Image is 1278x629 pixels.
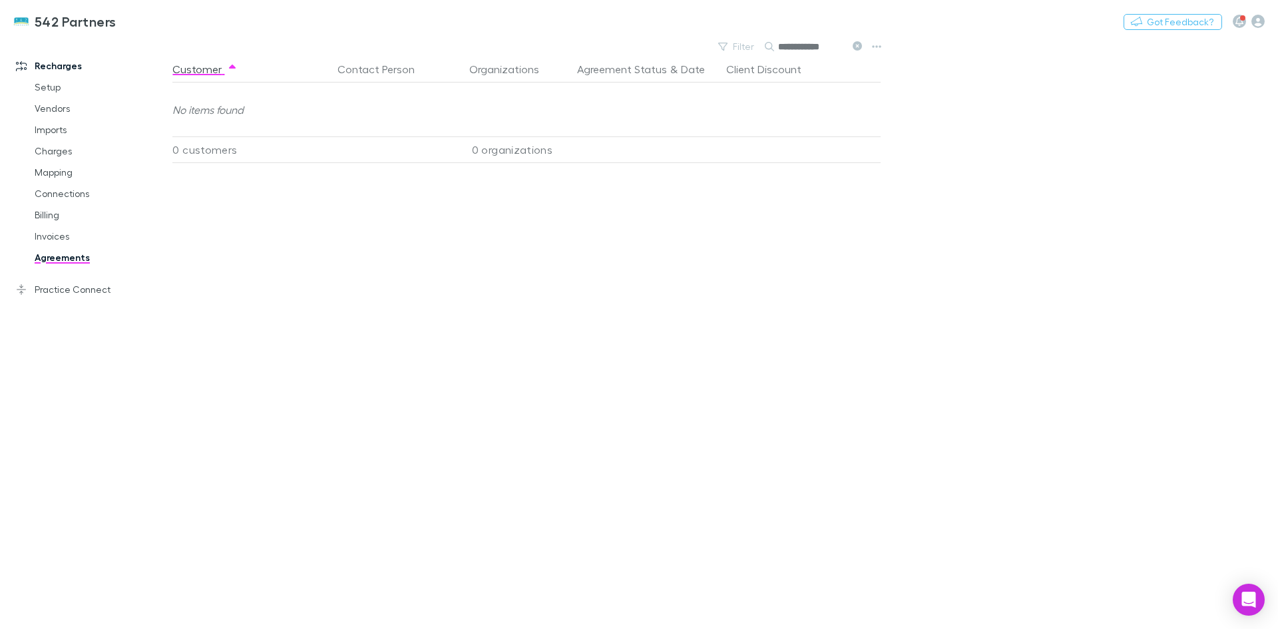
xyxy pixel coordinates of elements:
[1124,14,1222,30] button: Got Feedback?
[21,183,180,204] a: Connections
[172,56,238,83] button: Customer
[577,56,667,83] button: Agreement Status
[21,98,180,119] a: Vendors
[452,136,572,163] div: 0 organizations
[21,162,180,183] a: Mapping
[21,119,180,140] a: Imports
[3,55,180,77] a: Recharges
[21,204,180,226] a: Billing
[1233,584,1265,616] div: Open Intercom Messenger
[21,226,180,247] a: Invoices
[337,56,431,83] button: Contact Person
[21,140,180,162] a: Charges
[726,56,817,83] button: Client Discount
[172,83,894,136] div: No items found
[5,5,124,37] a: 542 Partners
[21,247,180,268] a: Agreements
[712,39,762,55] button: Filter
[172,136,332,163] div: 0 customers
[469,56,555,83] button: Organizations
[681,56,705,83] button: Date
[21,77,180,98] a: Setup
[35,13,116,29] h3: 542 Partners
[577,56,716,83] div: &
[13,13,29,29] img: 542 Partners's Logo
[3,279,180,300] a: Practice Connect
